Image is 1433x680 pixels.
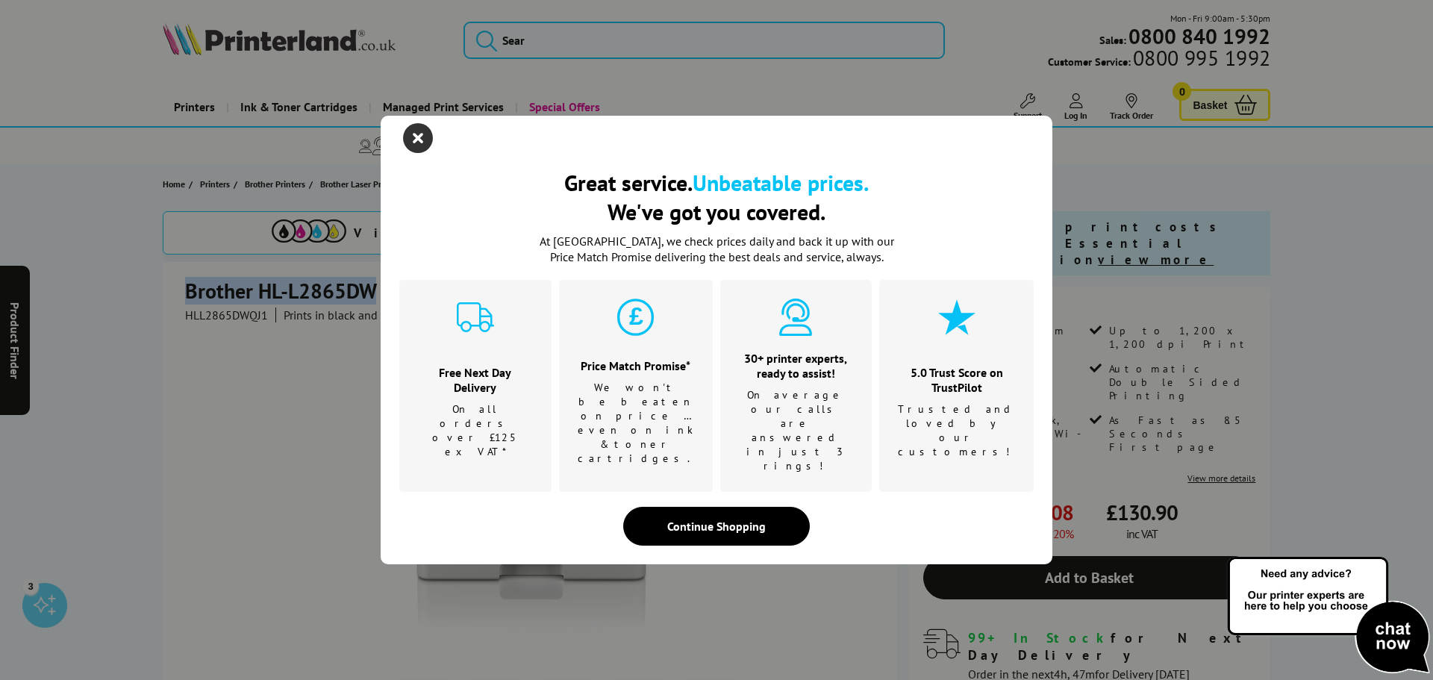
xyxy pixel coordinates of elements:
[938,299,975,336] img: star-cyan.svg
[530,234,903,265] p: At [GEOGRAPHIC_DATA], we check prices daily and back it up with our Price Match Promise deliverin...
[457,299,494,336] img: delivery-cyan.svg
[739,351,854,381] h3: 30+ printer experts, ready to assist!
[418,402,533,459] p: On all orders over £125 ex VAT*
[578,358,694,373] h3: Price Match Promise*
[739,388,854,473] p: On average our calls are answered in just 3 rings!
[399,168,1034,226] h2: Great service. We've got you covered.
[578,381,694,466] p: We won't be beaten on price …even on ink & toner cartridges.
[693,168,869,197] b: Unbeatable prices.
[777,299,814,336] img: expert-cyan.svg
[1224,555,1433,677] img: Open Live Chat window
[418,365,533,395] h3: Free Next Day Delivery
[898,402,1015,459] p: Trusted and loved by our customers!
[898,365,1015,395] h3: 5.0 Trust Score on TrustPilot
[623,507,810,546] div: Continue Shopping
[617,299,655,336] img: price-promise-cyan.svg
[407,127,429,149] button: close modal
